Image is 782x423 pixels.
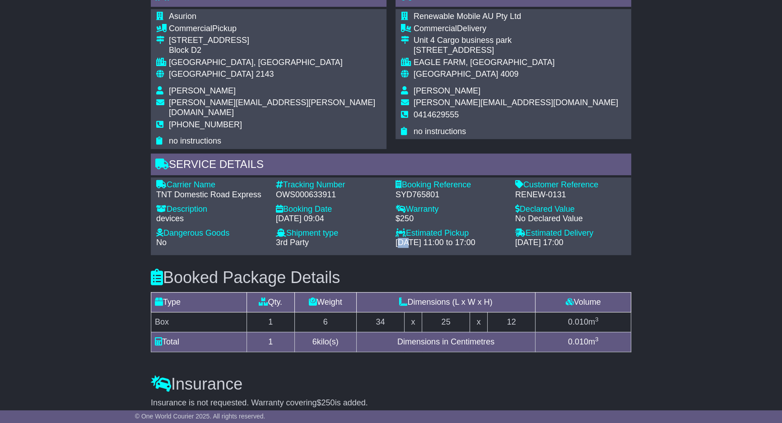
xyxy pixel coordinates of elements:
[247,292,294,312] td: Qty.
[294,332,356,352] td: kilo(s)
[470,312,487,332] td: x
[356,312,404,332] td: 34
[276,190,386,200] div: OWS000633911
[488,312,535,332] td: 12
[169,58,381,68] div: [GEOGRAPHIC_DATA], [GEOGRAPHIC_DATA]
[595,316,599,323] sup: 3
[396,238,506,248] div: [DATE] 11:00 to 17:00
[169,136,221,145] span: no instructions
[317,398,335,407] span: $250
[151,398,631,408] div: Insurance is not requested. Warranty covering is added.
[151,375,631,393] h3: Insurance
[169,24,381,34] div: Pickup
[500,70,518,79] span: 4009
[568,337,588,346] span: 0.010
[515,214,626,224] div: No Declared Value
[422,312,470,332] td: 25
[256,70,274,79] span: 2143
[169,24,212,33] span: Commercial
[356,292,535,312] td: Dimensions (L x W x H)
[414,98,618,107] span: [PERSON_NAME][EMAIL_ADDRESS][DOMAIN_NAME]
[151,292,247,312] td: Type
[156,228,267,238] div: Dangerous Goods
[414,70,498,79] span: [GEOGRAPHIC_DATA]
[135,413,265,420] span: © One World Courier 2025. All rights reserved.
[276,214,386,224] div: [DATE] 09:04
[276,238,309,247] span: 3rd Party
[414,36,618,46] div: Unit 4 Cargo business park
[414,127,466,136] span: no instructions
[595,336,599,343] sup: 3
[312,337,317,346] span: 6
[515,180,626,190] div: Customer Reference
[169,12,196,21] span: Asurion
[169,70,253,79] span: [GEOGRAPHIC_DATA]
[247,312,294,332] td: 1
[151,332,247,352] td: Total
[356,332,535,352] td: Dimensions in Centimetres
[404,312,422,332] td: x
[151,312,247,332] td: Box
[294,312,356,332] td: 6
[169,120,242,129] span: [PHONE_NUMBER]
[414,86,480,95] span: [PERSON_NAME]
[396,190,506,200] div: SYD765801
[515,228,626,238] div: Estimated Delivery
[535,312,631,332] td: m
[414,12,521,21] span: Renewable Mobile AU Pty Ltd
[396,228,506,238] div: Estimated Pickup
[515,205,626,214] div: Declared Value
[156,238,167,247] span: No
[515,238,626,248] div: [DATE] 17:00
[396,214,506,224] div: $250
[568,317,588,326] span: 0.010
[169,36,381,46] div: [STREET_ADDRESS]
[276,228,386,238] div: Shipment type
[169,98,375,117] span: [PERSON_NAME][EMAIL_ADDRESS][PERSON_NAME][DOMAIN_NAME]
[414,46,618,56] div: [STREET_ADDRESS]
[396,180,506,190] div: Booking Reference
[156,180,267,190] div: Carrier Name
[294,292,356,312] td: Weight
[151,269,631,287] h3: Booked Package Details
[169,46,381,56] div: Block D2
[156,205,267,214] div: Description
[169,86,236,95] span: [PERSON_NAME]
[247,332,294,352] td: 1
[414,58,618,68] div: EAGLE FARM, [GEOGRAPHIC_DATA]
[414,24,618,34] div: Delivery
[276,180,386,190] div: Tracking Number
[515,190,626,200] div: RENEW-0131
[156,190,267,200] div: TNT Domestic Road Express
[156,214,267,224] div: devices
[151,153,631,178] div: Service Details
[414,24,457,33] span: Commercial
[535,292,631,312] td: Volume
[276,205,386,214] div: Booking Date
[535,332,631,352] td: m
[414,110,459,119] span: 0414629555
[396,205,506,214] div: Warranty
